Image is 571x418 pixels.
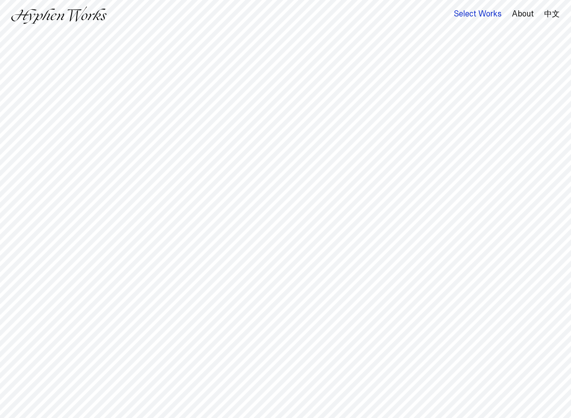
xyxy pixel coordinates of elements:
a: Select Works [454,11,502,18]
div: About [512,9,534,18]
a: About [512,11,534,18]
a: 中文 [544,10,560,17]
div: Select Works [454,9,502,18]
img: Hyphen Works [11,6,107,24]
